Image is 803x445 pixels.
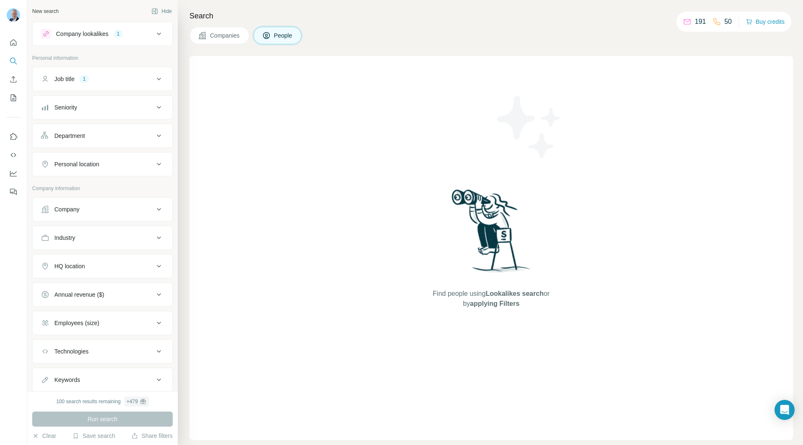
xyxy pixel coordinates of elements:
[695,17,706,27] p: 191
[470,300,519,307] span: applying Filters
[79,75,89,83] div: 1
[32,185,173,192] p: Company information
[724,17,732,27] p: 50
[54,347,89,356] div: Technologies
[486,290,544,297] span: Lookalikes search
[54,132,85,140] div: Department
[33,24,172,44] button: Company lookalikes1
[775,400,795,420] div: Open Intercom Messenger
[146,5,178,18] button: Hide
[7,184,20,199] button: Feedback
[33,69,172,89] button: Job title1
[424,289,558,309] span: Find people using or by
[7,129,20,144] button: Use Surfe on LinkedIn
[32,8,59,15] div: New search
[72,432,115,440] button: Save search
[7,53,20,69] button: Search
[54,290,104,299] div: Annual revenue ($)
[7,8,20,22] img: Avatar
[56,30,108,38] div: Company lookalikes
[7,166,20,181] button: Dashboard
[7,90,20,105] button: My lists
[7,35,20,50] button: Quick start
[32,54,173,62] p: Personal information
[131,432,173,440] button: Share filters
[33,256,172,276] button: HQ location
[54,376,80,384] div: Keywords
[7,147,20,163] button: Use Surfe API
[113,30,123,38] div: 1
[33,341,172,361] button: Technologies
[33,97,172,117] button: Seniority
[54,319,99,327] div: Employees (size)
[54,75,74,83] div: Job title
[33,370,172,390] button: Keywords
[448,187,535,280] img: Surfe Illustration - Woman searching with binoculars
[33,199,172,219] button: Company
[127,398,138,405] div: + 479
[56,397,148,407] div: 100 search results remaining
[33,228,172,248] button: Industry
[491,89,567,165] img: Surfe Illustration - Stars
[274,31,293,40] span: People
[33,285,172,305] button: Annual revenue ($)
[54,103,77,112] div: Seniority
[32,432,56,440] button: Clear
[210,31,240,40] span: Companies
[54,234,75,242] div: Industry
[54,205,79,214] div: Company
[33,126,172,146] button: Department
[189,10,793,22] h4: Search
[746,16,785,28] button: Buy credits
[54,262,85,270] div: HQ location
[7,72,20,87] button: Enrich CSV
[33,313,172,333] button: Employees (size)
[33,154,172,174] button: Personal location
[54,160,99,168] div: Personal location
